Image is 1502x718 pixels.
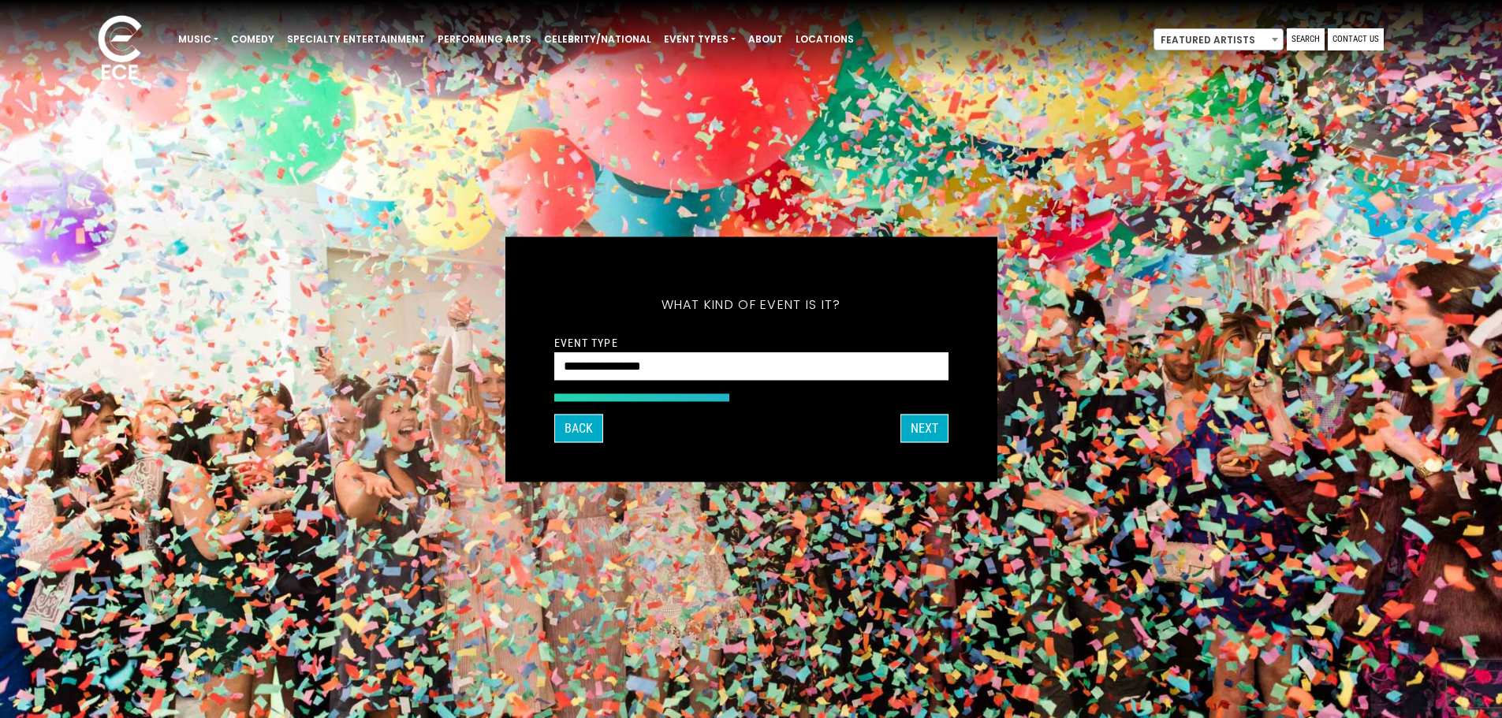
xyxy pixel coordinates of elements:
[1287,28,1325,50] a: Search
[80,11,159,87] img: ece_new_logo_whitev2-1.png
[554,414,603,442] button: Back
[538,26,658,53] a: Celebrity/National
[1154,29,1283,51] span: Featured Artists
[789,26,860,53] a: Locations
[431,26,538,53] a: Performing Arts
[554,276,949,333] h5: What kind of event is it?
[900,414,949,442] button: Next
[281,26,431,53] a: Specialty Entertainment
[554,335,618,349] label: Event Type
[172,26,225,53] a: Music
[658,26,742,53] a: Event Types
[1328,28,1384,50] a: Contact Us
[225,26,281,53] a: Comedy
[742,26,789,53] a: About
[1154,28,1284,50] span: Featured Artists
